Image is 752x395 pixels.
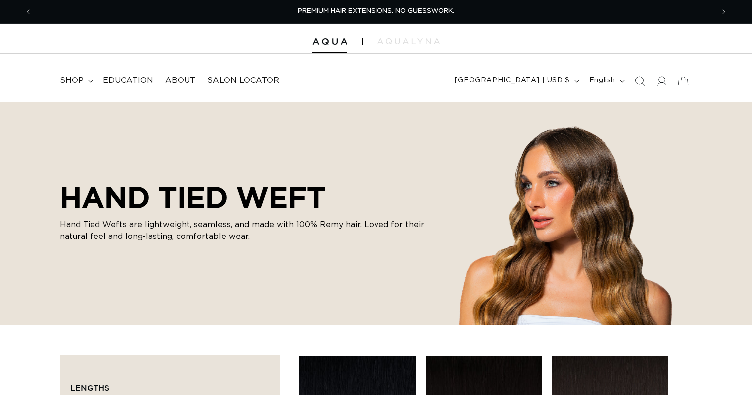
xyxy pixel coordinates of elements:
[159,70,201,92] a: About
[449,72,583,90] button: [GEOGRAPHIC_DATA] | USD $
[207,76,279,86] span: Salon Locator
[201,70,285,92] a: Salon Locator
[589,76,615,86] span: English
[455,76,570,86] span: [GEOGRAPHIC_DATA] | USD $
[60,180,438,215] h2: HAND TIED WEFT
[103,76,153,86] span: Education
[70,383,109,392] span: Lengths
[312,38,347,45] img: Aqua Hair Extensions
[54,70,97,92] summary: shop
[583,72,629,90] button: English
[60,76,84,86] span: shop
[713,2,735,21] button: Next announcement
[629,70,651,92] summary: Search
[298,8,454,14] span: PREMIUM HAIR EXTENSIONS. NO GUESSWORK.
[97,70,159,92] a: Education
[60,219,438,242] p: Hand Tied Wefts are lightweight, seamless, and made with 100% Remy hair. Loved for their natural ...
[377,38,440,44] img: aqualyna.com
[165,76,195,86] span: About
[17,2,39,21] button: Previous announcement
